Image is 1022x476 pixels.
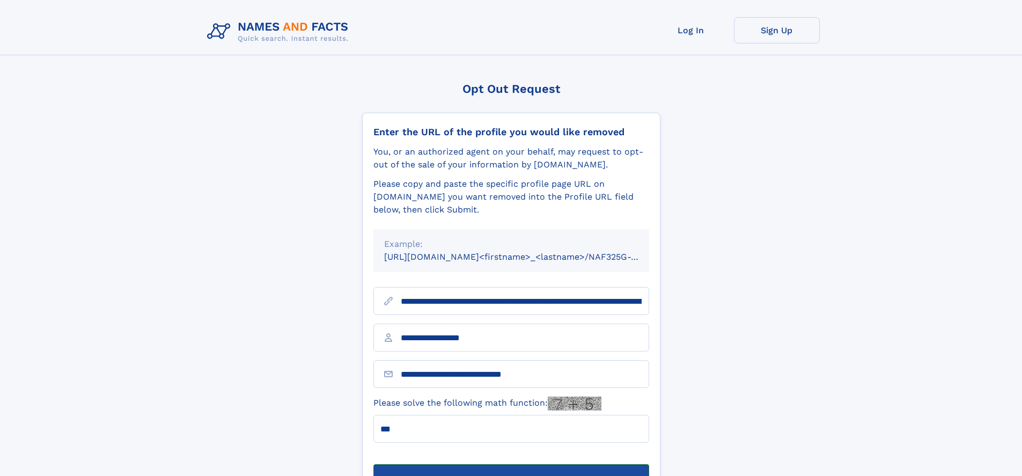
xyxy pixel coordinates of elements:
[734,17,820,43] a: Sign Up
[373,145,649,171] div: You, or an authorized agent on your behalf, may request to opt-out of the sale of your informatio...
[373,126,649,138] div: Enter the URL of the profile you would like removed
[203,17,357,46] img: Logo Names and Facts
[373,178,649,216] div: Please copy and paste the specific profile page URL on [DOMAIN_NAME] you want removed into the Pr...
[648,17,734,43] a: Log In
[384,238,638,251] div: Example:
[362,82,660,96] div: Opt Out Request
[384,252,670,262] small: [URL][DOMAIN_NAME]<firstname>_<lastname>/NAF325G-xxxxxxxx
[373,397,601,411] label: Please solve the following math function:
